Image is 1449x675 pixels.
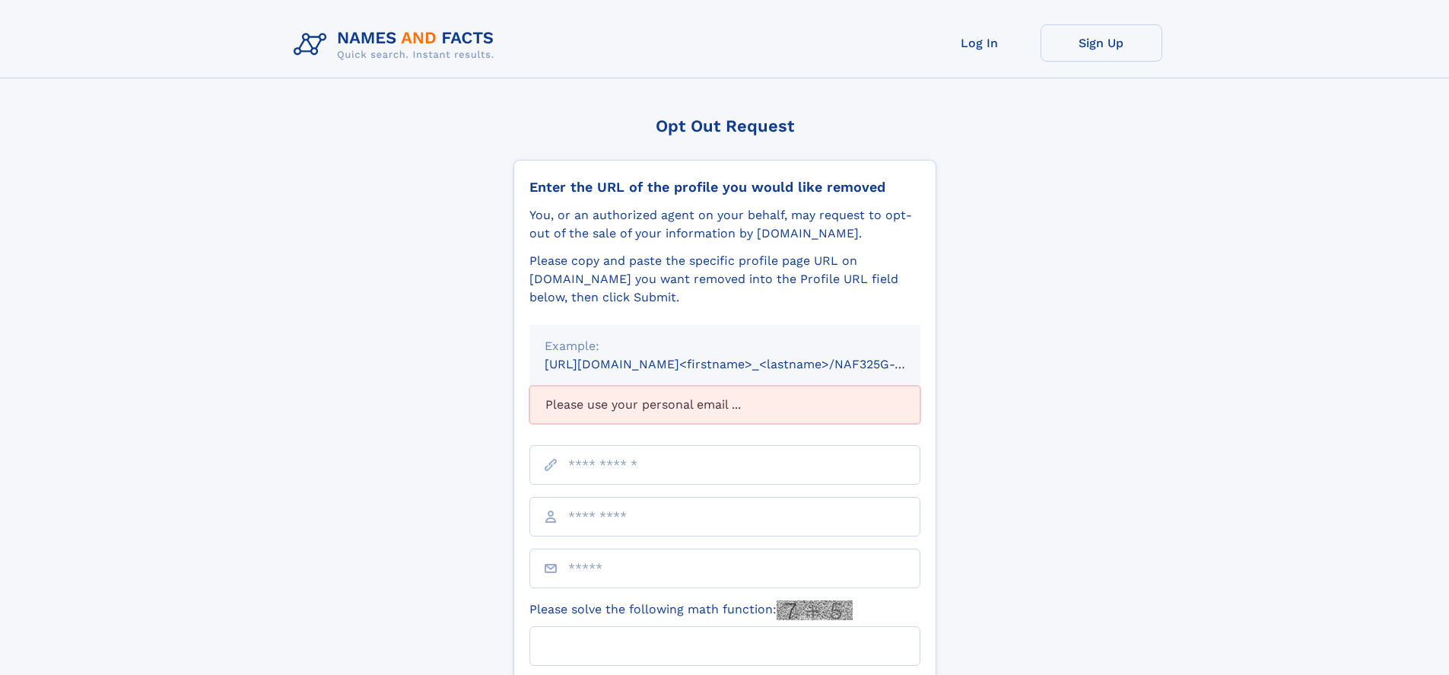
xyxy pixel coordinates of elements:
div: Enter the URL of the profile you would like removed [529,179,920,196]
a: Log In [919,24,1041,62]
img: Logo Names and Facts [288,24,507,65]
div: Opt Out Request [513,116,936,135]
a: Sign Up [1041,24,1162,62]
div: Please use your personal email ... [529,386,920,424]
small: [URL][DOMAIN_NAME]<firstname>_<lastname>/NAF325G-xxxxxxxx [545,357,949,371]
div: Example: [545,337,905,355]
label: Please solve the following math function: [529,600,853,620]
div: You, or an authorized agent on your behalf, may request to opt-out of the sale of your informatio... [529,206,920,243]
div: Please copy and paste the specific profile page URL on [DOMAIN_NAME] you want removed into the Pr... [529,252,920,307]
